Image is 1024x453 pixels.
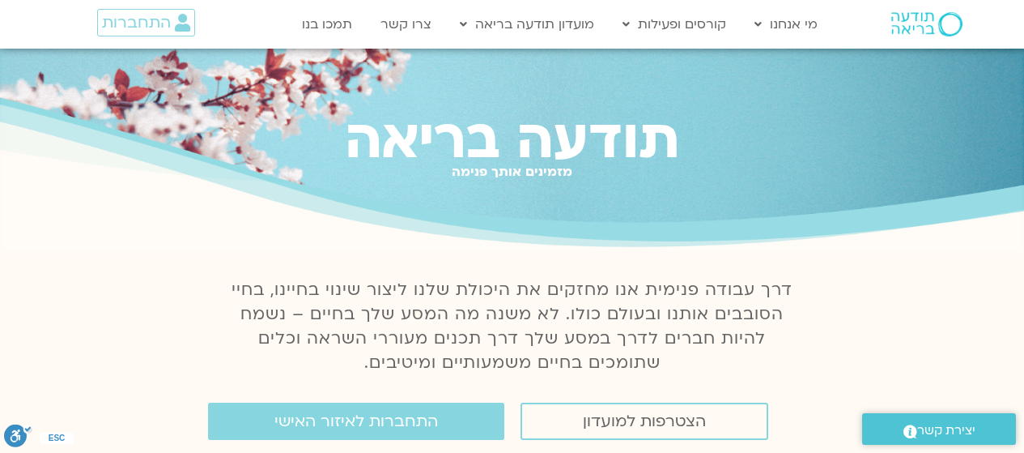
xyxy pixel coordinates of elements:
span: יצירת קשר [917,420,975,442]
a: יצירת קשר [862,413,1016,445]
span: התחברות לאיזור האישי [274,412,438,430]
a: מועדון תודעה בריאה [452,9,602,40]
a: הצטרפות למועדון [520,403,768,440]
span: הצטרפות למועדון [583,412,706,430]
a: תמכו בנו [294,9,360,40]
span: התחברות [102,14,171,32]
a: התחברות [97,9,195,36]
a: צרו קשר [372,9,440,40]
a: התחברות לאיזור האישי [208,403,504,440]
a: מי אנחנו [746,9,826,40]
p: דרך עבודה פנימית אנו מחזקים את היכולת שלנו ליצור שינוי בחיינו, בחיי הסובבים אותנו ובעולם כולו. לא... [223,278,802,375]
img: תודעה בריאה [891,12,962,36]
a: קורסים ופעילות [614,9,734,40]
